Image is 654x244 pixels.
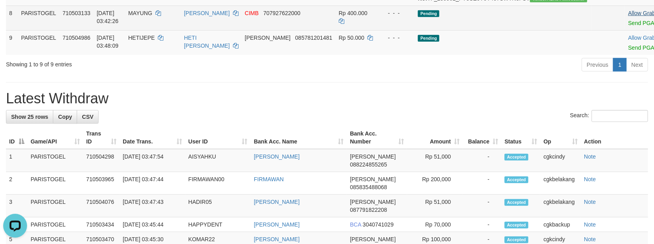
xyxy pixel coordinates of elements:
td: 710503965 [83,172,120,195]
td: Rp 200,000 [407,172,463,195]
span: Copy 087791822208 to clipboard [350,207,387,213]
th: Balance: activate to sort column ascending [463,126,501,149]
th: Trans ID: activate to sort column ascending [83,126,120,149]
span: Pending [418,35,439,42]
td: - [463,172,501,195]
td: [DATE] 03:47:44 [120,172,185,195]
th: Op: activate to sort column ascending [540,126,581,149]
td: AISYAHKU [185,149,251,172]
a: CSV [77,110,99,124]
span: Pending [418,10,439,17]
span: Copy [58,114,72,120]
td: HAPPYDENT [185,217,251,232]
span: BCA [350,221,361,228]
a: [PERSON_NAME] [254,236,300,242]
a: [PERSON_NAME] [254,221,300,228]
div: - - - [382,9,412,17]
label: Search: [570,110,648,122]
a: HETI [PERSON_NAME] [184,35,230,49]
span: Rp 50.000 [339,35,365,41]
td: 2 [6,172,27,195]
span: Accepted [505,222,528,229]
span: [PERSON_NAME] [350,176,396,182]
span: [DATE] 03:48:09 [97,35,118,49]
td: PARISTOGEL [27,195,83,217]
td: PARISTOGEL [27,217,83,232]
span: 710503133 [62,10,90,16]
td: Rp 51,000 [407,149,463,172]
td: [DATE] 03:47:43 [120,195,185,217]
td: cgkcindy [540,149,581,172]
span: Accepted [505,199,528,206]
a: Note [584,236,596,242]
h1: Latest Withdraw [6,91,648,107]
td: - [463,195,501,217]
span: Accepted [505,236,528,243]
span: MAYUNG [128,10,152,16]
span: Copy 085835488068 to clipboard [350,184,387,190]
a: FIRMAWAN [254,176,284,182]
td: PARISTOGEL [27,172,83,195]
button: Open LiveChat chat widget [3,3,27,27]
a: Note [584,153,596,160]
a: [PERSON_NAME] [254,153,300,160]
a: [PERSON_NAME] [254,199,300,205]
td: Rp 51,000 [407,195,463,217]
td: PARISTOGEL [18,30,59,55]
td: 9 [6,30,18,55]
td: 710504298 [83,149,120,172]
a: Previous [582,58,613,72]
span: [PERSON_NAME] [350,199,396,205]
div: - - - [382,34,412,42]
th: Amount: activate to sort column ascending [407,126,463,149]
span: HETIJEPE [128,35,155,41]
a: [PERSON_NAME] [184,10,230,16]
td: HADIR05 [185,195,251,217]
a: Show 25 rows [6,110,53,124]
th: Bank Acc. Number: activate to sort column ascending [347,126,407,149]
a: 1 [613,58,627,72]
th: Action [581,126,648,149]
th: Status: activate to sort column ascending [501,126,540,149]
span: Show 25 rows [11,114,48,120]
span: Rp 400.000 [339,10,367,16]
a: Note [584,221,596,228]
td: [DATE] 03:47:54 [120,149,185,172]
td: PARISTOGEL [27,149,83,172]
a: Next [626,58,648,72]
span: Accepted [505,154,528,161]
span: Accepted [505,176,528,183]
td: 3 [6,195,27,217]
th: ID: activate to sort column descending [6,126,27,149]
div: Showing 1 to 9 of 9 entries [6,57,266,68]
a: Note [584,176,596,182]
span: CSV [82,114,93,120]
td: FIRMAWAN00 [185,172,251,195]
span: CIMB [245,10,259,16]
td: 1 [6,149,27,172]
td: cgkbackup [540,217,581,232]
a: Copy [53,110,77,124]
span: Copy 085781201481 to clipboard [295,35,332,41]
a: Send PGA [628,20,654,26]
td: 710504076 [83,195,120,217]
span: 710504986 [62,35,90,41]
td: cgkbelakang [540,195,581,217]
td: 710503434 [83,217,120,232]
span: Copy 088224855265 to clipboard [350,161,387,168]
span: [DATE] 03:42:26 [97,10,118,24]
span: Copy 707927622000 to clipboard [263,10,300,16]
td: cgkbelakang [540,172,581,195]
span: [PERSON_NAME] [350,236,396,242]
span: [PERSON_NAME] [245,35,291,41]
td: - [463,217,501,232]
td: [DATE] 03:45:44 [120,217,185,232]
a: Send PGA [628,45,654,51]
th: User ID: activate to sort column ascending [185,126,251,149]
input: Search: [592,110,648,122]
th: Bank Acc. Name: activate to sort column ascending [251,126,347,149]
span: Copy 3040741029 to clipboard [363,221,394,228]
td: PARISTOGEL [18,6,59,30]
td: 8 [6,6,18,30]
td: - [463,149,501,172]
